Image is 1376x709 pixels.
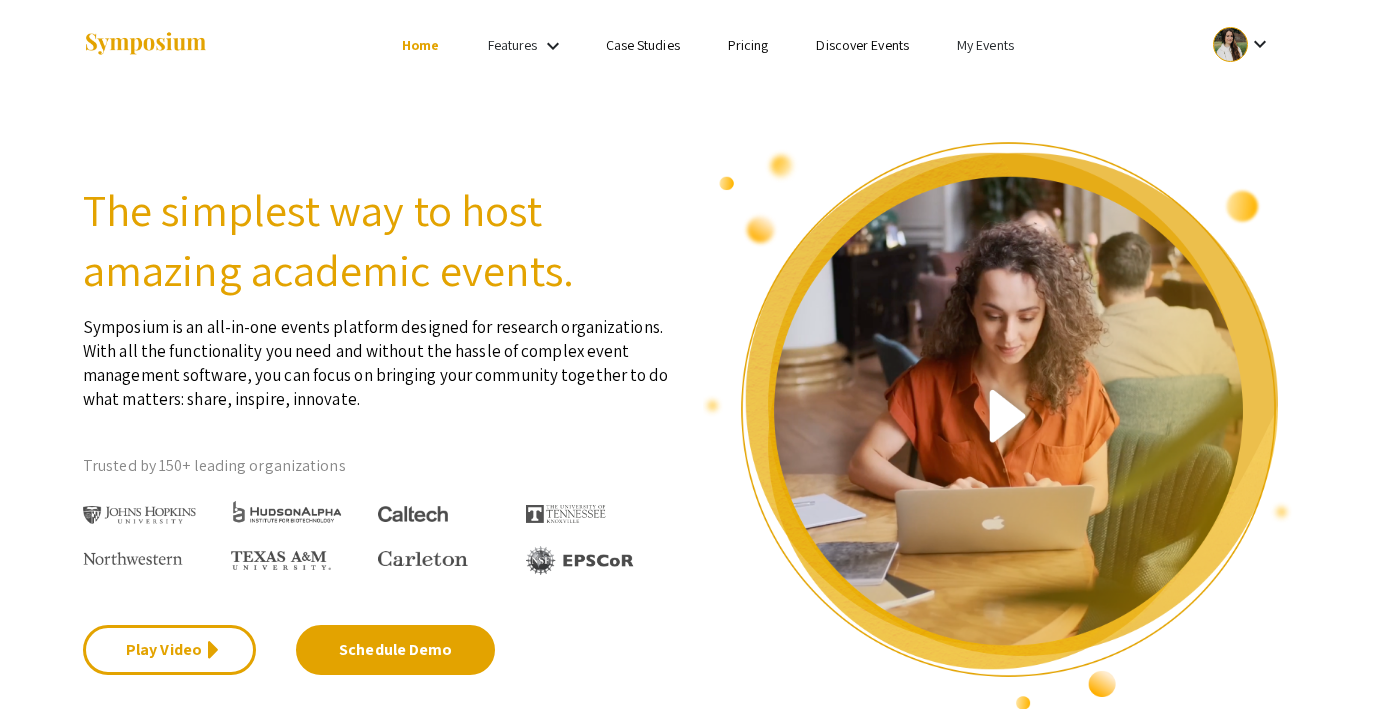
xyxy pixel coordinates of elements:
mat-icon: Expand Features list [541,34,565,58]
mat-icon: Expand account dropdown [1248,32,1272,56]
img: The University of Tennessee [526,505,606,523]
button: Expand account dropdown [1192,22,1293,67]
a: My Events [957,36,1014,54]
a: Case Studies [606,36,680,54]
img: Northwestern [83,552,183,564]
a: Home [402,36,439,54]
img: EPSCOR [526,546,636,575]
img: Caltech [378,506,448,523]
img: Carleton [378,551,468,567]
img: HudsonAlpha [231,500,344,523]
img: Johns Hopkins University [83,506,196,525]
a: Pricing [728,36,769,54]
p: Symposium is an all-in-one events platform designed for research organizations. With all the func... [83,300,673,411]
img: Texas A&M University [231,551,331,571]
a: Discover Events [816,36,909,54]
a: Schedule Demo [296,625,495,675]
a: Play Video [83,625,256,675]
p: Trusted by 150+ leading organizations [83,451,673,481]
a: Features [488,36,538,54]
img: Symposium by ForagerOne [83,31,208,58]
h2: The simplest way to host amazing academic events. [83,180,673,300]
